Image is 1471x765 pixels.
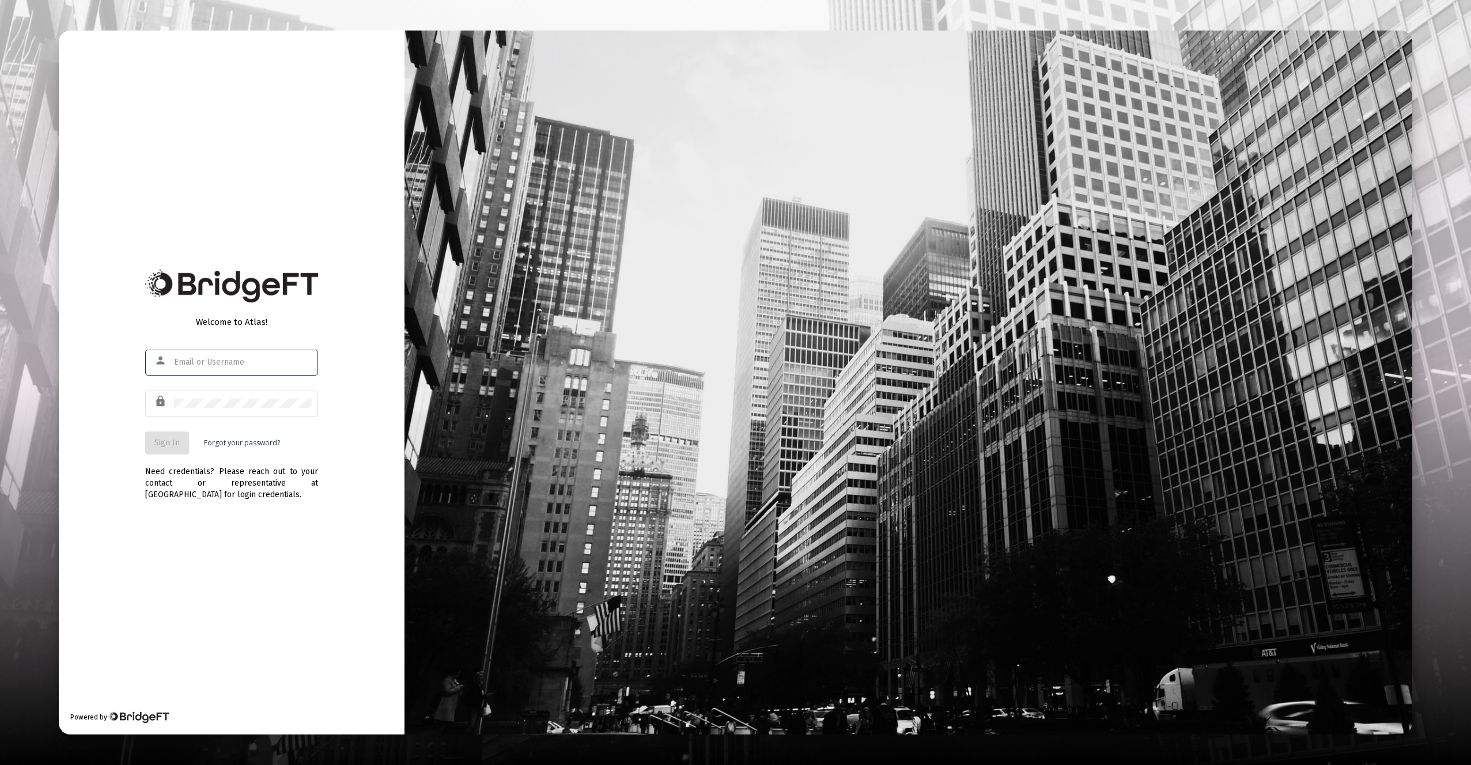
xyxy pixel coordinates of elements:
[145,431,189,455] button: Sign In
[145,270,318,302] img: Bridge Financial Technology Logo
[204,437,280,449] a: Forgot your password?
[154,438,180,448] span: Sign In
[174,358,312,367] input: Email or Username
[108,711,169,723] img: Bridge Financial Technology Logo
[70,711,169,723] div: Powered by
[154,354,168,368] mat-icon: person
[145,316,318,328] div: Welcome to Atlas!
[154,395,168,408] mat-icon: lock
[145,455,318,501] div: Need credentials? Please reach out to your contact or representative at [GEOGRAPHIC_DATA] for log...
